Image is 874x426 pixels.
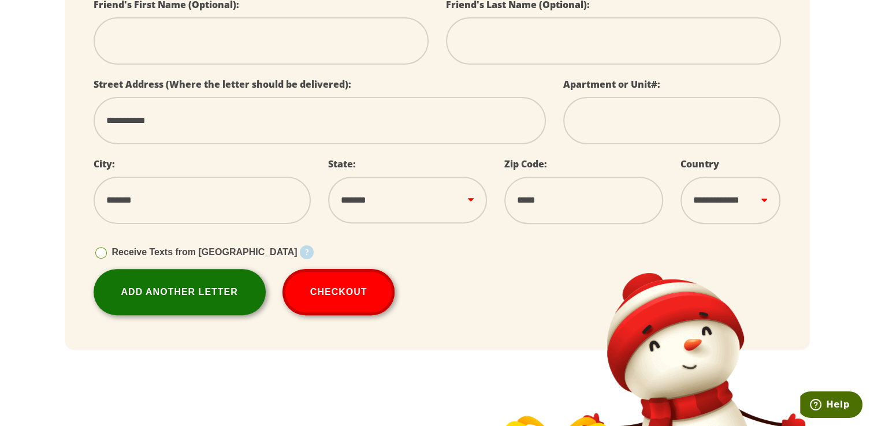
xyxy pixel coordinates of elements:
label: State: [328,158,356,170]
label: Apartment or Unit#: [563,78,660,91]
span: Receive Texts from [GEOGRAPHIC_DATA] [112,247,297,257]
button: Checkout [282,269,395,315]
iframe: Opens a widget where you can find more information [800,391,862,420]
label: City: [94,158,115,170]
label: Country [680,158,719,170]
label: Street Address (Where the letter should be delivered): [94,78,351,91]
label: Zip Code: [504,158,547,170]
a: Add Another Letter [94,269,266,315]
